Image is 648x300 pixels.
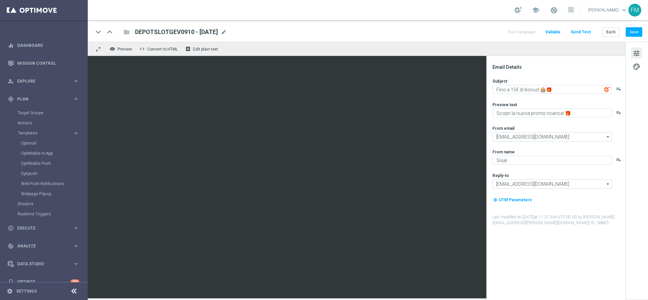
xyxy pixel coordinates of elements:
button: my_location UTM Parameters [492,196,533,204]
label: From email [492,126,514,131]
div: Web Push Notifications [21,179,87,189]
div: Actions [18,118,87,128]
span: Preview [117,47,132,52]
button: track_changes Analyze keyboard_arrow_right [7,243,80,249]
div: OptiMobile In-App [21,148,87,158]
input: info@sisal.it [492,179,612,189]
button: Data Studio keyboard_arrow_right [7,261,80,267]
span: palette [633,62,640,71]
a: Target Groups [18,110,70,116]
i: keyboard_arrow_right [73,96,79,102]
div: Optipush [21,169,87,179]
div: +10 [71,279,79,284]
i: play_circle_outline [8,225,14,231]
div: Plan [8,96,73,102]
span: Validate [545,30,561,34]
i: keyboard_arrow_right [73,243,79,249]
i: settings [7,288,13,294]
span: code [139,46,145,52]
button: receipt Edit plain text [184,44,221,53]
button: gps_fixed Plan keyboard_arrow_right [7,96,80,102]
span: DEPOTSLOTGEV0910 - 2025-10-09 [135,28,218,36]
div: Explore [8,78,73,84]
input: newsletter@comunicazioni.sisal.it [492,132,612,142]
a: Web Push Notifications [21,181,70,186]
span: UTM Parameters [499,198,532,202]
div: Data Studio [8,261,73,267]
i: remove_red_eye [110,46,115,52]
label: Preview text [492,102,517,108]
a: Optipush [21,171,70,176]
button: Templates keyboard_arrow_right [18,130,80,136]
span: Convert to HTML [147,47,178,52]
button: remove_red_eye Preview [108,44,135,53]
div: Optimail [21,138,87,148]
span: school [532,6,539,14]
button: playlist_add [616,157,621,162]
span: keyboard_arrow_down [620,6,628,14]
div: Dashboard [8,36,79,54]
i: arrow_drop_down [605,132,612,141]
div: Execute [8,225,73,231]
i: track_changes [8,243,14,249]
div: FM [628,4,641,17]
span: Data Studio [17,262,73,266]
div: Realtime Triggers [18,209,87,219]
span: | ID: 36883 [589,220,609,225]
span: Edit plain text [193,47,218,52]
button: equalizer Dashboard [7,43,80,48]
span: Templates [18,131,66,135]
a: Dashboard [17,36,79,54]
a: Optimail [21,141,70,146]
a: Settings [16,289,37,293]
div: Optibot [8,273,79,291]
button: Save [626,27,642,37]
i: keyboard_arrow_right [73,130,79,137]
div: Webpage Pop-up [21,189,87,199]
div: Target Groups [18,108,87,118]
span: Explore [17,79,73,83]
a: [PERSON_NAME]keyboard_arrow_down [588,5,628,15]
button: code Convert to HTML [138,44,181,53]
a: Mission Control [17,54,79,72]
i: my_location [493,198,498,202]
i: keyboard_arrow_right [73,261,79,267]
label: From name [492,149,515,155]
a: Webpage Pop-up [21,191,70,197]
button: person_search Explore keyboard_arrow_right [7,79,80,84]
a: Realtime Triggers [18,211,70,217]
button: playlist_add [616,86,621,92]
span: mode_edit [221,29,227,35]
a: Optibot [17,273,71,291]
div: Streams [18,199,87,209]
i: keyboard_arrow_right [73,78,79,84]
label: Reply-to [492,173,509,178]
div: Analyze [8,243,73,249]
span: tune [633,49,640,58]
button: Back [602,27,619,37]
label: Last modified on [DATE] at 11:37 AM UTC-02:00 by [PERSON_NAME][EMAIL_ADDRESS][PERSON_NAME][DOMAIN... [492,214,625,226]
span: Plan [17,97,73,101]
div: lightbulb Optibot +10 [7,279,80,284]
label: Subject [492,79,507,84]
button: Send Test [570,28,592,37]
a: OptiMobile In-App [21,151,70,156]
i: person_search [8,78,14,84]
div: Templates [18,128,87,199]
a: Actions [18,120,70,126]
button: play_circle_outline Execute keyboard_arrow_right [7,226,80,231]
button: playlist_add [616,110,621,115]
span: Analyze [17,244,73,248]
i: lightbulb [8,279,14,285]
div: Mission Control [7,61,80,66]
